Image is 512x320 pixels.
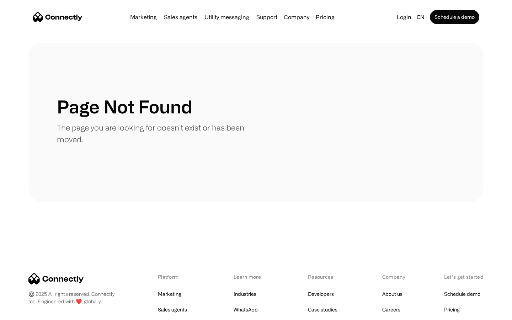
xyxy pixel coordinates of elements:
[417,12,424,22] div: en
[284,12,309,22] div: Company
[444,273,484,281] div: Let’s get started
[254,14,280,20] a: Support
[382,273,407,281] div: Company
[57,122,256,145] p: The page you are looking for doesn't exist or has been moved.
[158,305,187,315] a: Sales agents
[234,273,271,281] div: Learn more
[430,10,479,24] a: Schedule a demo
[382,305,400,315] a: Careers
[158,273,197,281] div: Platform
[308,289,334,299] a: Developers
[444,289,480,299] a: Schedule demo
[313,14,337,20] a: Pricing
[7,307,43,318] aside: Language selected: English
[308,273,345,281] div: Resources
[234,289,256,299] a: Industries
[161,14,200,20] a: Sales agents
[308,305,337,315] a: Case studies
[234,305,258,315] a: WhatsApp
[202,14,252,20] a: Utility messaging
[14,308,43,318] ul: Language list
[127,14,160,20] a: Marketing
[444,305,460,315] a: Pricing
[394,12,414,22] a: Login
[57,96,192,117] h1: Page Not Found
[158,289,181,299] a: Marketing
[382,289,402,299] a: About us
